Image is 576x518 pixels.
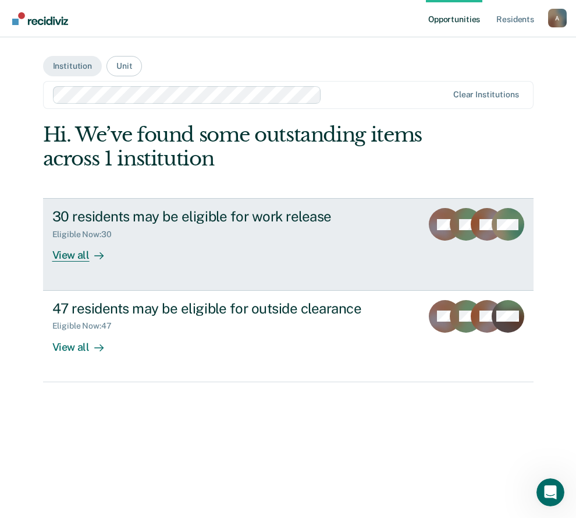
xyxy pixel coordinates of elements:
[548,9,567,27] button: Profile dropdown button
[43,198,534,290] a: 30 residents may be eligible for work releaseEligible Now:30View all
[43,291,534,382] a: 47 residents may be eligible for outside clearanceEligible Now:47View all
[52,239,118,262] div: View all
[52,331,118,354] div: View all
[106,56,142,76] button: Unit
[52,300,413,317] div: 47 residents may be eligible for outside clearance
[52,321,121,331] div: Eligible Now : 47
[548,9,567,27] div: A
[453,90,519,100] div: Clear institutions
[12,12,68,25] img: Recidiviz
[536,478,564,506] iframe: Intercom live chat
[43,56,102,76] button: Institution
[52,208,413,225] div: 30 residents may be eligible for work release
[52,230,121,239] div: Eligible Now : 30
[43,123,435,171] div: Hi. We’ve found some outstanding items across 1 institution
